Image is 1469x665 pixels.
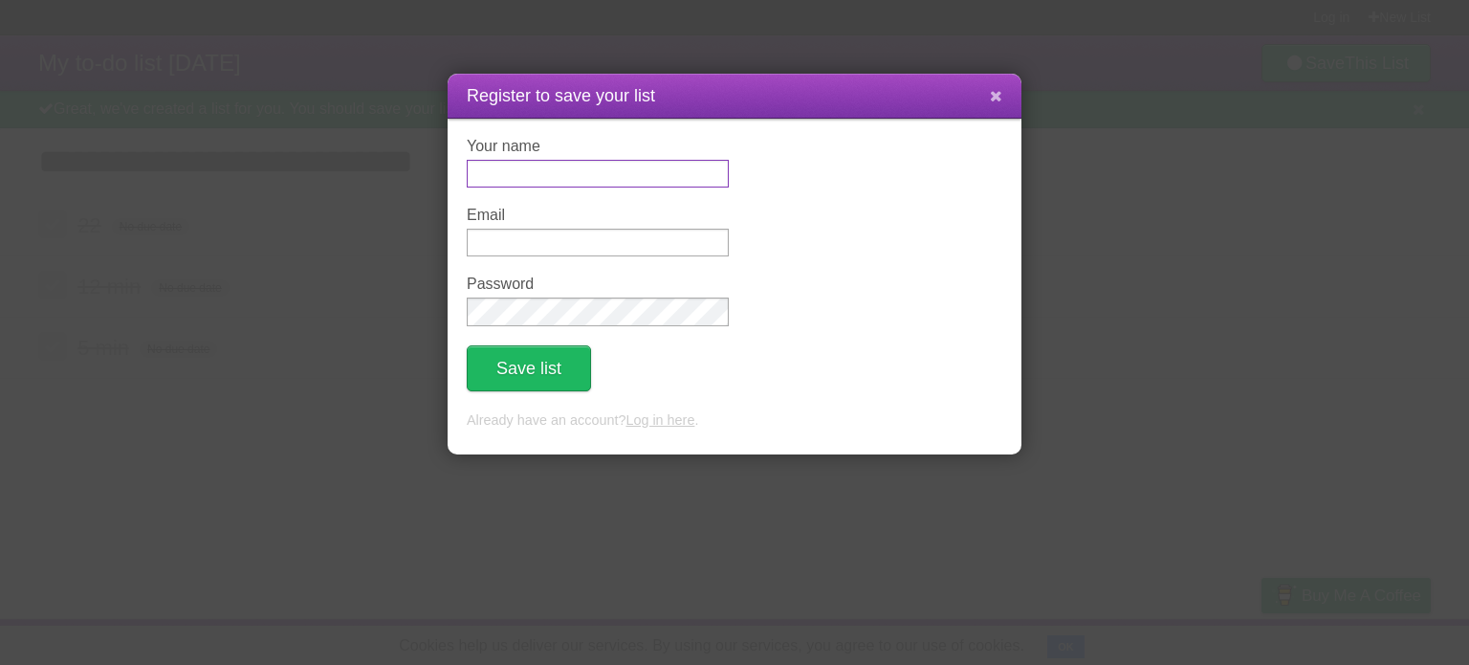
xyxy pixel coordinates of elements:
label: Your name [467,138,729,155]
h1: Register to save your list [467,83,1002,109]
label: Password [467,276,729,293]
button: Save list [467,345,591,391]
label: Email [467,207,729,224]
a: Log in here [625,412,694,428]
p: Already have an account? . [467,410,1002,432]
